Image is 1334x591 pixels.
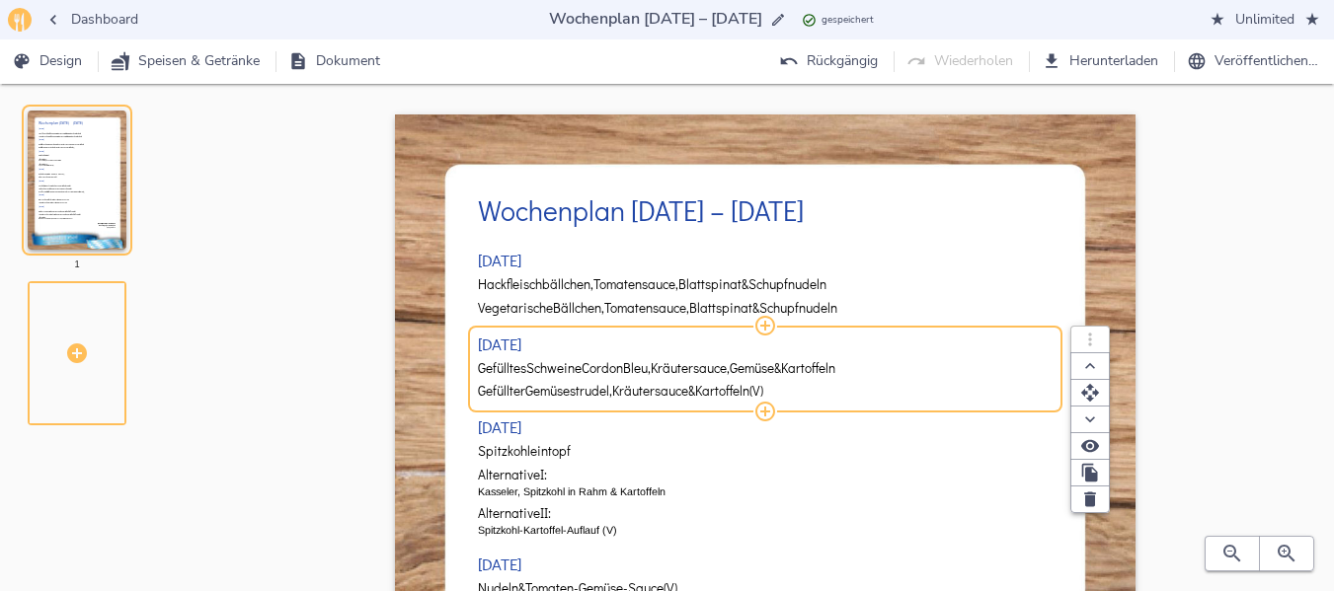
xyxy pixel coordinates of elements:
[478,468,540,482] span: Alternative
[593,277,678,292] span: Tomatensauce,
[478,251,521,269] h3: [DATE]
[651,361,730,376] span: Kräutersauce,
[775,43,886,80] button: Rückgängig
[781,361,835,376] span: Kartoffeln
[107,43,268,80] button: Speisen & Getränke
[47,8,138,33] span: Dashboard
[783,49,878,74] span: Rückgängig
[540,506,551,521] span: II:
[822,12,874,29] span: gespeichert
[774,361,781,376] span: &
[16,49,82,74] span: Design
[478,384,525,399] span: Gefüllter
[1183,43,1326,80] button: Veröffentlichen…
[730,361,774,376] span: Gemüse
[478,195,1054,226] h2: Wochenplan [DATE] – [DATE]
[478,301,553,316] span: Vegetarische
[478,242,1054,326] div: [DATE]Hackfleischbällchen,Tomatensauce,Blattspinat&SchupfnudelnVegetarischeBällchen,Tomatensauce,...
[553,301,604,316] span: Bällchen,
[1191,49,1318,74] span: Veröffentlichen…
[695,384,749,399] span: Kartoffeln
[478,483,1054,499] p: Kasseler, Spitzkohl in Rahm & Kartoffeln
[748,277,826,292] span: Schupfnudeln
[478,325,1054,408] div: [DATE]GefülltesSchweineCordonBleu,Kräutersauce,Gemüse&KartoffelnGefüllterGemüsestrudel,Kräutersau...
[678,277,742,292] span: Blattspinat
[689,301,752,316] span: Blattspinat
[1080,463,1100,482] svg: Duplizieren
[292,49,380,74] span: Dokument
[65,341,89,365] svg: Seite hinzufügen
[478,361,526,376] span: Gefülltes
[478,334,521,353] h3: [DATE]
[478,408,1054,546] div: [DATE]SpitzkohleintopfAlternativeI:Kasseler, Spitzkohl in Rahm & KartoffelnAlternativeII:Spitzkoh...
[478,186,1054,235] div: Wochenplan [DATE] – [DATE]
[478,444,571,459] span: Spitzkohleintopf
[1204,2,1326,38] button: Unlimited
[1038,43,1166,80] button: Herunterladen
[742,277,748,292] span: &
[478,417,521,436] h3: [DATE]
[28,95,196,265] div: Wochenplan [DATE] – [DATE][DATE]Hackfleischbällchen,Tomatensauce,Blattspinat&SchupfnudelnVegetari...
[582,361,623,376] span: Cordon
[753,314,777,337] button: Modul hinzufügen
[688,384,695,399] span: &
[1080,489,1100,509] svg: Löschen
[1212,8,1318,33] span: Unlimited
[39,2,146,38] button: Dashboard
[1080,383,1100,403] svg: Verschieben
[478,506,540,521] span: Alternative
[478,522,1054,538] p: Spitzkohl-Kartoffel-Auflauf (V)
[759,301,837,316] span: Schupfnudeln
[612,384,688,399] span: Kräutersauce
[749,384,763,399] span: (V)
[525,384,612,399] span: Gemüsestrudel,
[1080,356,1100,376] svg: Nach oben
[753,400,777,423] button: Modul hinzufügen
[526,361,582,376] span: Schweine
[604,301,689,316] span: Tomatensauce,
[1080,436,1100,456] svg: Zeigen / verbergen
[540,468,547,482] span: I:
[752,301,759,316] span: &
[545,6,766,33] input: …
[284,43,388,80] button: Dokument
[115,49,260,74] span: Speisen & Getränke
[478,554,521,573] h3: [DATE]
[478,277,593,292] span: Hackfleischbällchen,
[1080,409,1100,429] svg: Nach unten
[802,13,817,28] svg: Zuletzt gespeichert: 25.08.2025 11:36 Uhr
[8,43,90,80] button: Design
[623,361,651,376] span: Bleu,
[1046,49,1158,74] span: Herunterladen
